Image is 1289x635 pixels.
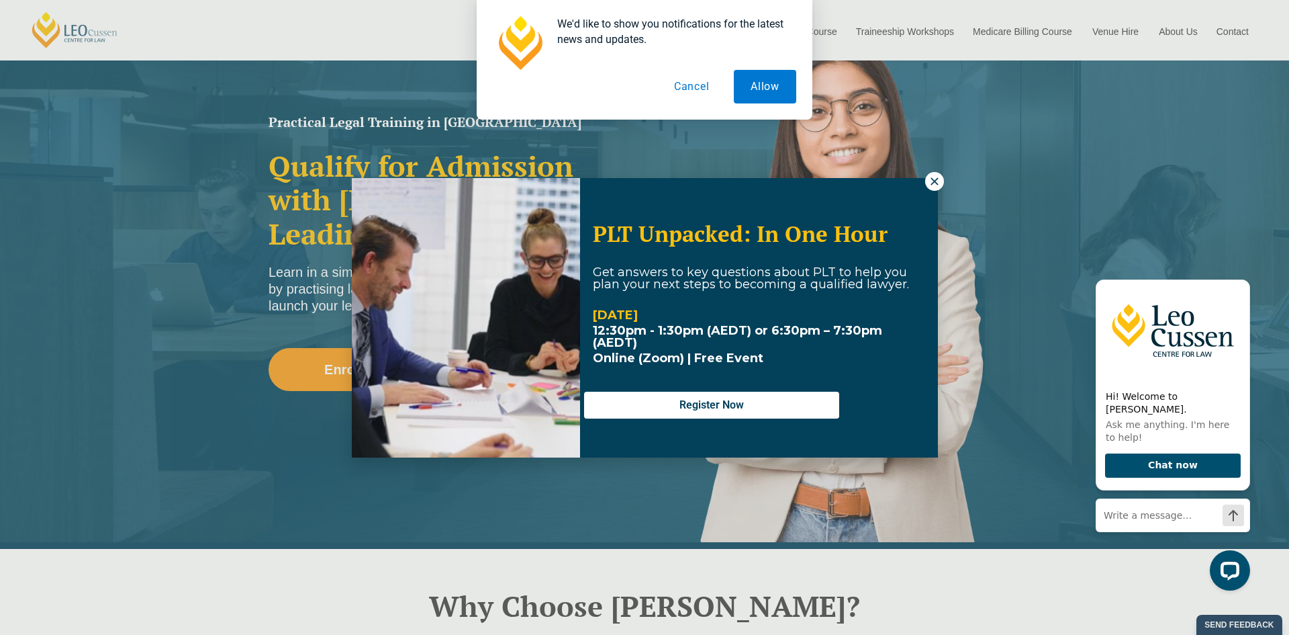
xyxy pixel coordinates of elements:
span: Get answers to key questions about PLT to help you plan your next steps to becoming a qualified l... [593,265,909,292]
span: Online (Zoom) | Free Event [593,351,763,366]
img: notification icon [493,16,546,70]
button: Cancel [657,70,726,103]
strong: 12:30pm - 1:30pm (AEDT) or 6:30pm – 7:30pm (AEDT) [593,323,882,350]
button: Close [925,172,944,191]
div: We'd like to show you notifications for the latest news and updates. [546,16,796,47]
strong: [DATE] [593,308,638,323]
button: Allow [734,70,796,103]
iframe: LiveChat chat widget [1085,267,1255,601]
span: PLT Unpacked: In One Hour [593,219,888,248]
img: Woman in yellow blouse holding folders looking to the right and smiling [352,178,580,458]
button: Register Now [584,392,839,419]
